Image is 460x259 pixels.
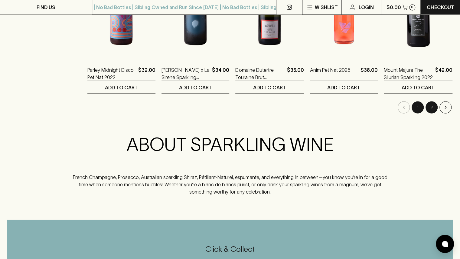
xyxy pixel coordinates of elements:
[212,66,229,81] p: $34.00
[235,66,284,81] a: Domaine Dutertre Touraine Brut [GEOGRAPHIC_DATA]
[442,241,448,247] img: bubble-icon
[412,101,424,113] button: page 1
[138,66,155,81] p: $32.00
[179,84,212,91] p: ADD TO CART
[287,66,304,81] p: $35.00
[358,4,374,11] p: Login
[435,66,452,81] p: $42.00
[327,84,360,91] p: ADD TO CART
[426,101,438,113] button: Go to page 2
[69,173,391,195] p: French Champagne, Prosecco, Australian sparkling Shiraz, Pétillant-Naturel, espumante, and everyt...
[105,84,138,91] p: ADD TO CART
[411,5,413,9] p: 0
[7,244,453,254] h5: Click & Collect
[235,81,304,93] button: ADD TO CART
[310,81,378,93] button: ADD TO CART
[87,81,155,93] button: ADD TO CART
[384,81,452,93] button: ADD TO CART
[387,4,401,11] p: $0.00
[87,101,452,113] nav: pagination navigation
[310,66,350,81] a: Anim Pet Nat 2025
[69,133,391,155] h2: ABOUT SPARKLING WINE
[37,4,55,11] p: FIND US
[161,66,210,81] a: [PERSON_NAME] x La Sirene Sparkling Vermentino 2024
[360,66,378,81] p: $38.00
[315,4,338,11] p: Wishlist
[402,84,435,91] p: ADD TO CART
[439,101,452,113] button: Go to next page
[427,4,454,11] p: Checkout
[253,84,286,91] p: ADD TO CART
[384,66,433,81] a: Mount Majura The Silurian Sparkling 2022
[87,66,136,81] a: Parley Midnight Disco Pet Nat 2022
[161,81,230,93] button: ADD TO CART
